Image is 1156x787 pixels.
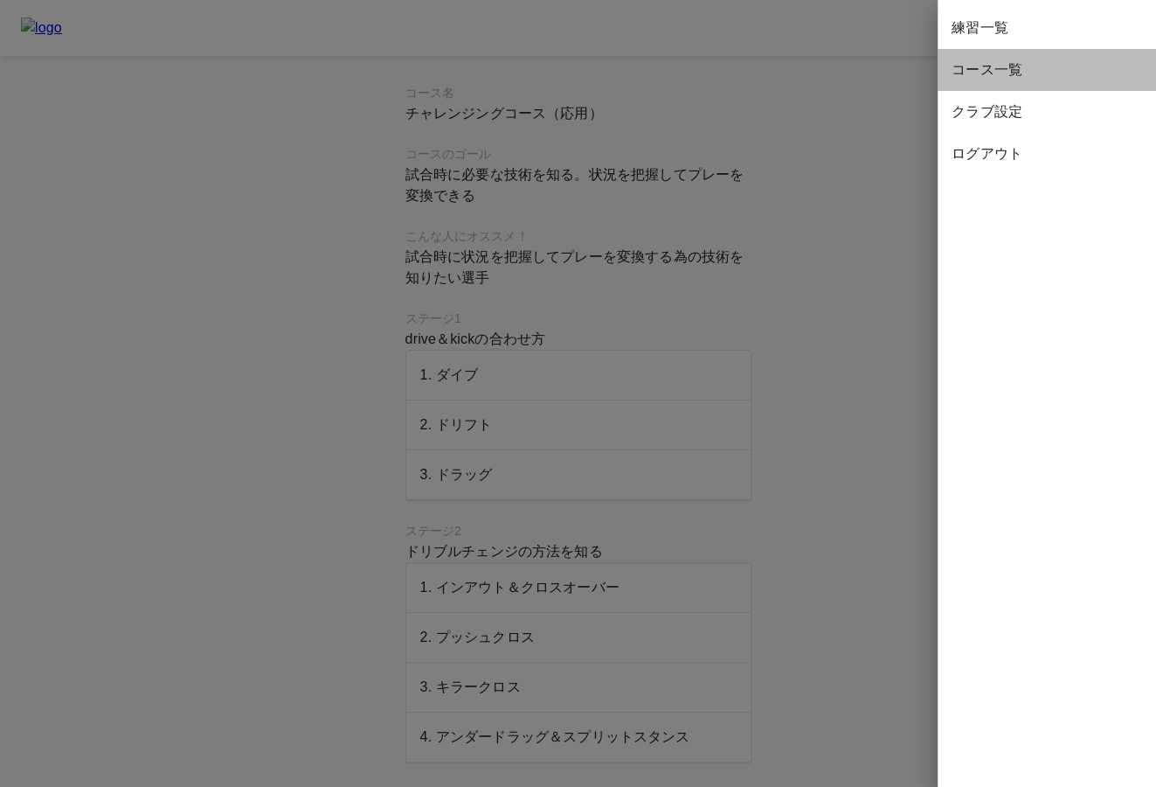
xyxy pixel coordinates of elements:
div: 練習一覧 [938,7,1156,49]
span: コース一覧 [952,59,1142,80]
div: ログアウト [938,133,1156,175]
span: クラブ設定 [952,101,1142,122]
span: ログアウト [952,143,1142,164]
div: コース一覧 [938,49,1156,91]
div: クラブ設定 [938,91,1156,133]
span: 練習一覧 [952,17,1142,38]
